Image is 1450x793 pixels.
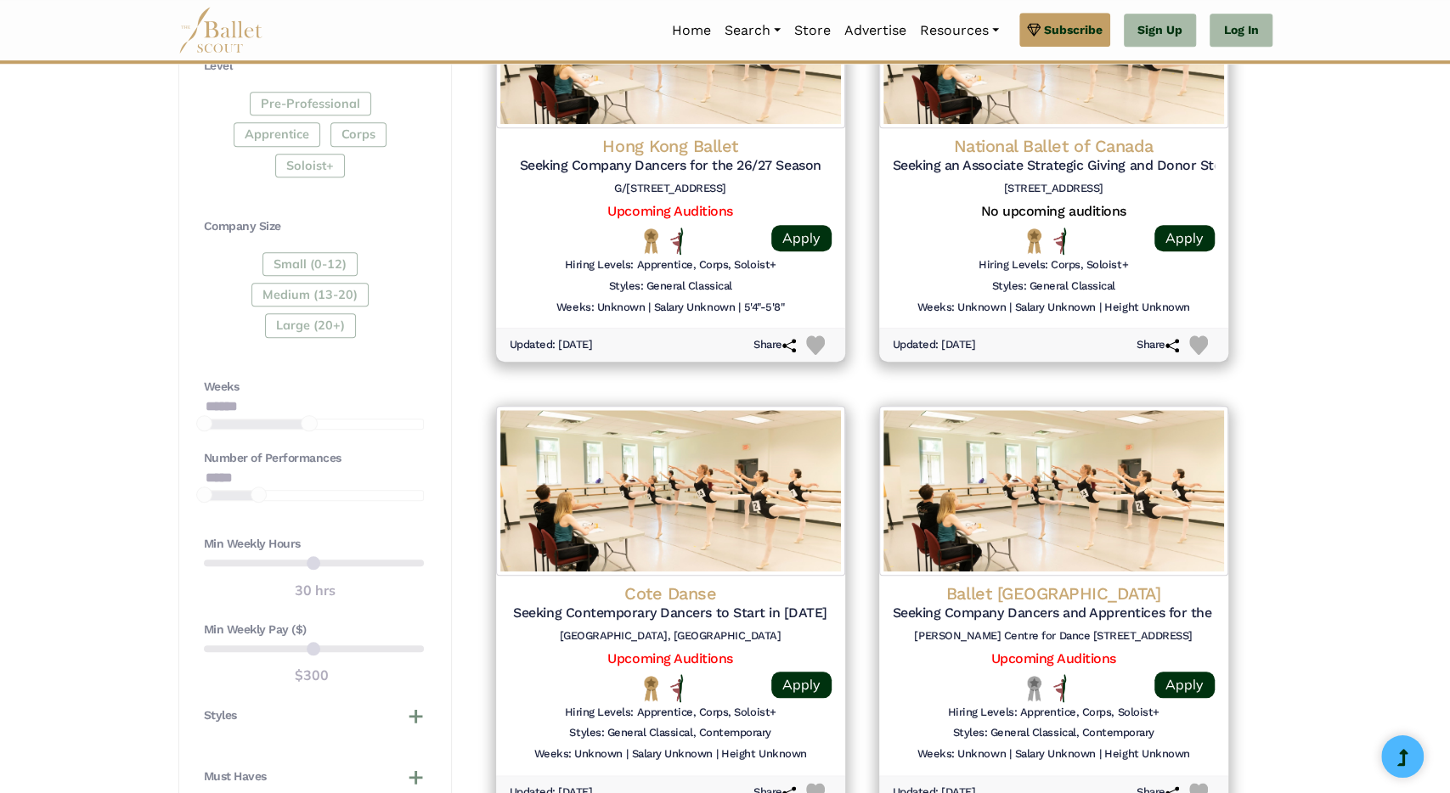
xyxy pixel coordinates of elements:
a: Home [665,13,718,48]
h4: Min Weekly Hours [204,536,424,553]
h5: Seeking Company Dancers and Apprentices for the 26/27 Season [893,605,1215,622]
a: Apply [1154,672,1215,698]
img: Logo [496,406,845,576]
img: All [670,674,683,701]
a: Advertise [838,13,913,48]
button: Must Haves [204,768,424,785]
h6: [PERSON_NAME] Centre for Dance [STREET_ADDRESS] [893,629,1215,644]
h6: | [648,301,651,315]
h6: Weeks: Unknown [917,301,1006,315]
img: Heart [1189,335,1209,355]
h6: | [738,301,741,315]
h6: 5'4"-5'8" [743,301,784,315]
a: Store [787,13,838,48]
h4: Number of Performances [204,450,424,467]
h4: Must Haves [204,768,267,785]
h4: Weeks [204,379,424,396]
img: gem.svg [1027,20,1041,39]
a: Upcoming Auditions [607,650,732,666]
h5: Seeking Company Dancers for the 26/27 Season [510,157,832,175]
h4: Level [204,58,424,75]
h6: Hiring Levels: Apprentice, Corps, Soloist+ [948,706,1159,720]
output: $300 [295,665,329,687]
h4: Hong Kong Ballet [510,135,832,157]
a: Sign Up [1124,14,1196,48]
img: All [670,228,683,255]
a: Search [718,13,787,48]
h6: Weeks: Unknown [534,747,623,762]
h6: Weeks: Unknown [917,747,1006,762]
h5: No upcoming auditions [893,203,1215,221]
img: National [640,675,662,701]
img: All [1053,228,1066,255]
a: Apply [771,225,832,251]
img: Logo [879,406,1228,576]
h6: | [1099,747,1102,762]
span: Subscribe [1044,20,1103,39]
h6: | [716,747,719,762]
h6: Styles: General Classical, Contemporary [952,726,1154,740]
h6: G/[STREET_ADDRESS] [510,182,832,196]
a: Apply [1154,225,1215,251]
a: Apply [771,672,832,698]
h4: Company Size [204,218,424,235]
h5: Seeking an Associate Strategic Giving and Donor Stewardship [893,157,1215,175]
a: Upcoming Auditions [607,203,732,219]
a: Log In [1210,14,1272,48]
a: Subscribe [1019,13,1110,47]
h6: Height Unknown [1104,301,1189,315]
h6: Styles: General Classical [608,279,731,294]
img: National [1024,228,1045,254]
h6: Hiring Levels: Apprentice, Corps, Soloist+ [565,706,776,720]
h6: Styles: General Classical, Contemporary [569,726,770,740]
h6: Salary Unknown [654,301,735,315]
a: Upcoming Auditions [990,650,1115,666]
h6: Updated: [DATE] [893,338,976,352]
h6: Hiring Levels: Apprentice, Corps, Soloist+ [565,258,776,273]
h6: | [1009,747,1012,762]
h6: Updated: [DATE] [510,338,593,352]
h6: Share [753,338,796,352]
h6: Salary Unknown [1014,747,1095,762]
h6: | [1099,301,1102,315]
h6: | [1009,301,1012,315]
h6: Weeks: Unknown [556,301,645,315]
h4: National Ballet of Canada [893,135,1215,157]
h4: Min Weekly Pay ($) [204,621,424,638]
h4: Cote Danse [510,582,832,605]
h6: Styles: General Classical [991,279,1114,294]
img: National [640,228,662,254]
h4: Ballet [GEOGRAPHIC_DATA] [893,582,1215,605]
h6: Hiring Levels: Corps, Soloist+ [979,258,1128,273]
h6: Height Unknown [721,747,806,762]
img: Local [1024,675,1045,701]
output: 30 hrs [295,580,336,602]
h6: Height Unknown [1104,747,1189,762]
h6: Salary Unknown [1014,301,1095,315]
h6: Share [1137,338,1179,352]
h6: [STREET_ADDRESS] [893,182,1215,196]
img: All [1053,674,1066,701]
h6: | [626,747,629,762]
img: Heart [806,335,826,355]
a: Resources [913,13,1006,48]
h6: [GEOGRAPHIC_DATA], [GEOGRAPHIC_DATA] [510,629,832,644]
h6: Salary Unknown [631,747,712,762]
button: Styles [204,707,424,724]
h4: Styles [204,707,237,724]
h5: Seeking Contemporary Dancers to Start in [DATE] [510,605,832,622]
